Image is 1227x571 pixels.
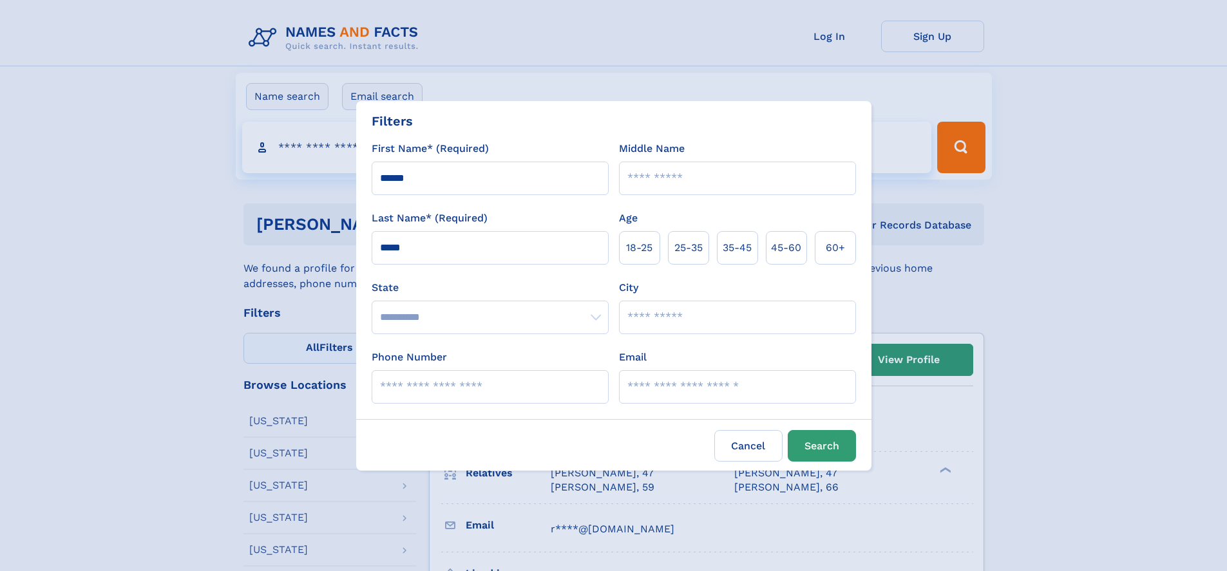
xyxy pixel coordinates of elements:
[723,240,752,256] span: 35‑45
[619,280,638,295] label: City
[372,111,413,131] div: Filters
[372,211,488,226] label: Last Name* (Required)
[674,240,703,256] span: 25‑35
[788,430,856,462] button: Search
[372,280,609,295] label: State
[372,350,447,365] label: Phone Number
[619,141,685,156] label: Middle Name
[626,240,652,256] span: 18‑25
[372,141,489,156] label: First Name* (Required)
[714,430,783,462] label: Cancel
[771,240,801,256] span: 45‑60
[619,211,638,226] label: Age
[619,350,647,365] label: Email
[826,240,845,256] span: 60+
